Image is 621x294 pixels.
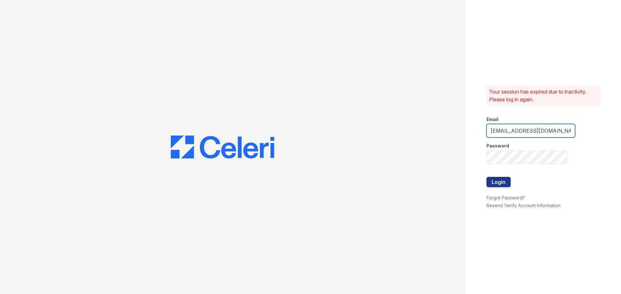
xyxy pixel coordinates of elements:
label: Password [486,143,509,149]
label: Email [486,116,498,123]
p: Your session has expired due to inactivity. Please log in again. [489,88,598,103]
a: Forgot Password? [486,195,525,200]
a: Resend Verify Account Information [486,203,561,208]
img: CE_Logo_Blue-a8612792a0a2168367f1c8372b55b34899dd931a85d93a1a3d3e32e68fde9ad4.png [171,136,274,159]
button: Login [486,177,511,187]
